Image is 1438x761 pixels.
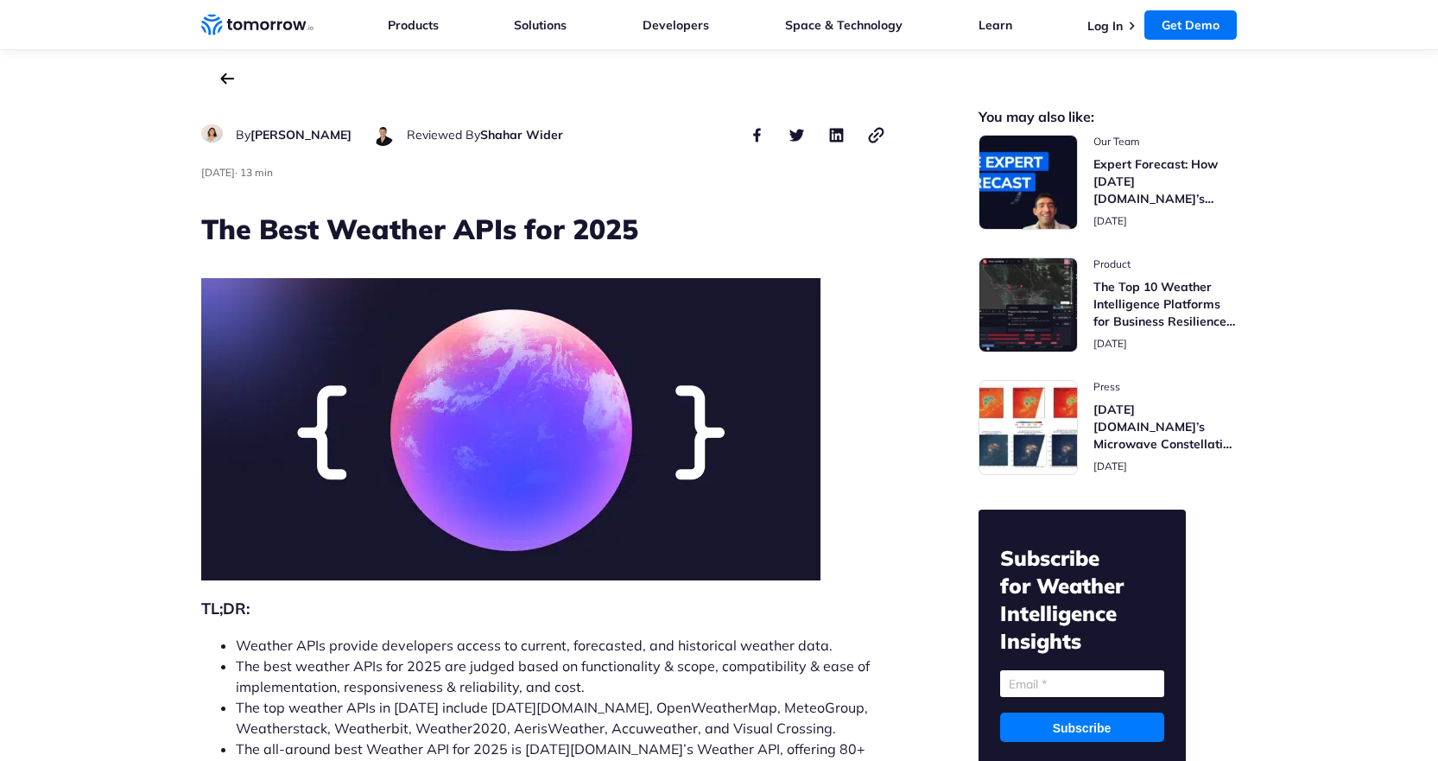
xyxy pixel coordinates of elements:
span: By [236,127,250,143]
img: Ruth Favela [201,124,223,143]
span: Reviewed By [407,127,480,143]
h2: TL;DR: [201,597,887,621]
span: post catecory [1093,257,1238,271]
span: publish date [201,166,235,179]
h3: [DATE][DOMAIN_NAME]’s Microwave Constellation Ready To Help This Hurricane Season [1093,401,1238,453]
button: share this post on facebook [747,124,768,145]
a: Read Tomorrow.io’s Microwave Constellation Ready To Help This Hurricane Season [979,380,1238,475]
li: The top weather APIs in [DATE] include [DATE][DOMAIN_NAME], OpenWeatherMap, MeteoGroup, Weatherst... [236,697,887,739]
a: Products [388,17,439,33]
span: Estimated reading time [240,166,273,179]
button: share this post on twitter [787,124,808,145]
a: back to the main blog page [220,73,234,85]
a: Get Demo [1144,10,1237,40]
a: Read The Top 10 Weather Intelligence Platforms for Business Resilience in 2025 [979,257,1238,352]
h3: The Top 10 Weather Intelligence Platforms for Business Resilience in [DATE] [1093,278,1238,330]
h1: The Best Weather APIs for 2025 [201,210,887,248]
span: post catecory [1093,135,1238,149]
span: publish date [1093,460,1127,472]
h3: Expert Forecast: How [DATE][DOMAIN_NAME]’s Microwave Sounders Are Revolutionizing Hurricane Monit... [1093,155,1238,207]
span: publish date [1093,214,1127,227]
img: Shahar Wider [372,124,394,146]
span: post catecory [1093,380,1238,394]
a: Home link [201,12,314,38]
input: Email * [1000,670,1164,697]
a: Solutions [514,17,567,33]
a: Learn [979,17,1012,33]
li: Weather APIs provide developers access to current, forecasted, and historical weather data. [236,635,887,656]
a: Developers [643,17,709,33]
span: publish date [1093,337,1127,350]
a: Log In [1087,18,1123,34]
a: Read Expert Forecast: How Tomorrow.io’s Microwave Sounders Are Revolutionizing Hurricane Monitoring [979,135,1238,230]
div: author name [236,124,352,145]
h2: You may also like: [979,111,1238,124]
div: author name [407,124,563,145]
input: Subscribe [1000,713,1164,742]
button: copy link to clipboard [866,124,887,145]
a: Space & Technology [785,17,903,33]
span: · [235,166,238,179]
li: The best weather APIs for 2025 are judged based on functionality & scope, compatibility & ease of... [236,656,887,697]
h2: Subscribe for Weather Intelligence Insights [1000,544,1164,655]
button: share this post on linkedin [827,124,847,145]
